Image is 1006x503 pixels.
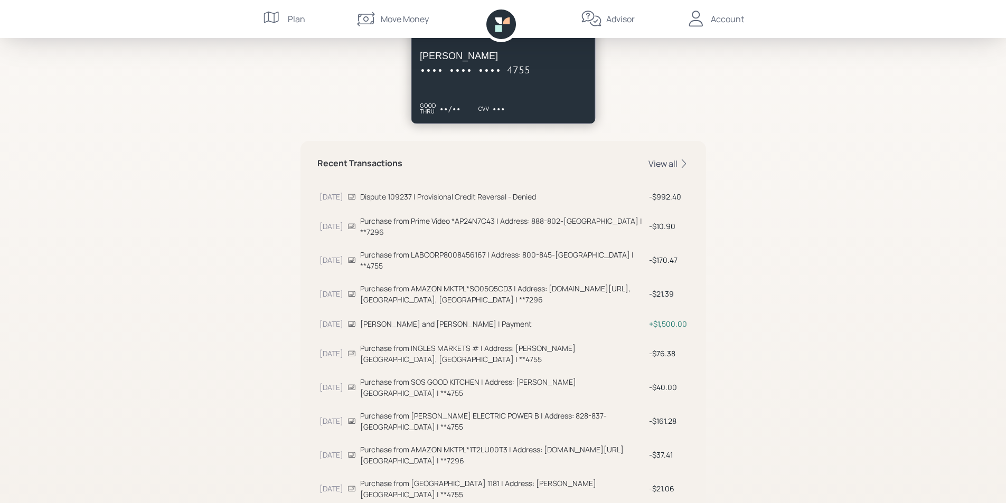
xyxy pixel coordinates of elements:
div: $1,500.00 [649,318,687,329]
div: $21.06 [649,483,687,494]
div: Purchase from SOS GOOD KITCHEN | Address: [PERSON_NAME][GEOGRAPHIC_DATA] | **4755 [360,376,645,398]
div: Advisor [606,13,635,25]
div: Plan [288,13,305,25]
h5: Recent Transactions [317,158,402,168]
div: [DATE] [319,415,343,426]
div: Purchase from [GEOGRAPHIC_DATA] 1181 | Address: [PERSON_NAME][GEOGRAPHIC_DATA] | **4755 [360,478,645,500]
div: $40.00 [649,382,687,393]
div: $21.39 [649,288,687,299]
div: [DATE] [319,483,343,494]
div: $170.47 [649,254,687,265]
div: [DATE] [319,221,343,232]
div: Purchase from AMAZON MKTPL*1T2LU00T3 | Address: [DOMAIN_NAME][URL][GEOGRAPHIC_DATA] | **7296 [360,444,645,466]
div: Purchase from Prime Video *AP24N7C43 | Address: 888-802-[GEOGRAPHIC_DATA] | **7296 [360,215,645,238]
div: [DATE] [319,318,343,329]
div: $161.28 [649,415,687,426]
div: [DATE] [319,288,343,299]
div: Purchase from AMAZON MKTPL*SO05Q5CD3 | Address: [DOMAIN_NAME][URL], [GEOGRAPHIC_DATA], [GEOGRAPHI... [360,283,645,305]
div: $76.38 [649,348,687,359]
div: [DATE] [319,254,343,265]
div: [DATE] [319,382,343,393]
div: Purchase from INGLES MARKETS # | Address: [PERSON_NAME][GEOGRAPHIC_DATA], [GEOGRAPHIC_DATA] | **4755 [360,343,645,365]
div: $10.90 [649,221,687,232]
div: Purchase from LABCORP8008456167 | Address: 800-845-[GEOGRAPHIC_DATA] | **4755 [360,249,645,271]
div: $37.41 [649,449,687,460]
div: Move Money [381,13,429,25]
div: Purchase from [PERSON_NAME] ELECTRIC POWER B | Address: 828-837-[GEOGRAPHIC_DATA] | **4755 [360,410,645,432]
div: Account [711,13,744,25]
div: [DATE] [319,348,343,359]
div: $992.40 [649,191,687,202]
div: View all [648,158,689,169]
div: [DATE] [319,449,343,460]
div: Dispute 109237 | Provisional Credit Reversal - Denied [360,191,645,202]
div: [DATE] [319,191,343,202]
div: [PERSON_NAME] and [PERSON_NAME] | Payment [360,318,645,329]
